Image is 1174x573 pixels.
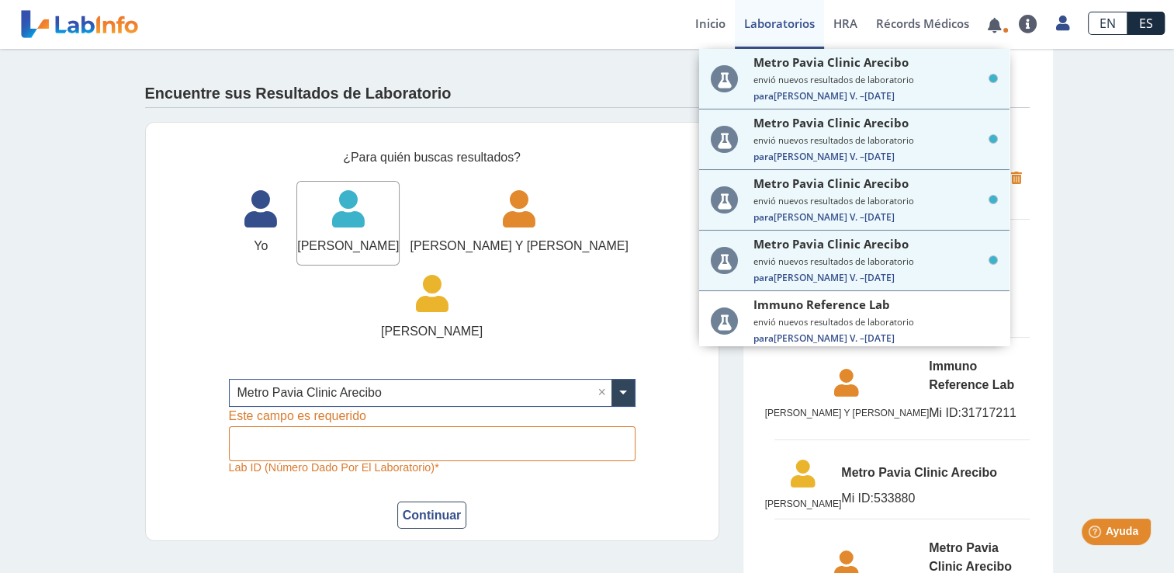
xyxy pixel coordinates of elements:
[229,148,635,167] div: ¿Para quién buscas resultados?
[753,210,774,224] span: Para
[841,491,874,505] span: Mi ID:
[753,115,909,130] span: Metro Pavia Clinic Arecibo
[765,497,842,511] span: [PERSON_NAME]
[864,89,895,102] span: [DATE]
[753,332,774,345] span: Para
[1127,12,1165,35] a: ES
[753,332,998,345] span: [PERSON_NAME] V. –
[753,150,774,163] span: Para
[753,297,890,312] span: Immuno Reference Lab
[864,271,895,284] span: [DATE]
[229,461,635,474] label: Lab ID (número dado por el laboratorio)
[1088,12,1127,35] a: EN
[753,54,909,70] span: Metro Pavia Clinic Arecibo
[929,357,1029,394] span: Immuno Reference Lab
[410,237,628,255] span: [PERSON_NAME] Y [PERSON_NAME]
[765,406,930,420] span: [PERSON_NAME] Y [PERSON_NAME]
[753,271,998,284] span: [PERSON_NAME] V. –
[841,489,1029,508] span: 533880
[753,74,998,85] small: envió nuevos resultados de laboratorio
[753,316,998,328] small: envió nuevos resultados de laboratorio
[753,134,998,146] small: envió nuevos resultados de laboratorio
[864,150,895,163] span: [DATE]
[753,175,909,191] span: Metro Pavia Clinic Arecibo
[864,210,895,224] span: [DATE]
[145,85,452,103] h4: Encuentre sus Resultados de Laboratorio
[753,210,998,224] span: [PERSON_NAME] V. –
[381,322,483,341] span: [PERSON_NAME]
[753,89,998,102] span: [PERSON_NAME] V. –
[229,407,366,426] div: Este campo es requerido
[1036,512,1157,556] iframe: Help widget launcher
[753,89,774,102] span: Para
[297,237,399,255] span: [PERSON_NAME]
[753,150,998,163] span: [PERSON_NAME] V. –
[753,271,774,284] span: Para
[598,384,611,402] span: Clear all
[833,16,857,31] span: HRA
[864,332,895,345] span: [DATE]
[753,236,909,252] span: Metro Pavia Clinic Arecibo
[235,237,286,255] span: Yo
[753,195,998,207] small: envió nuevos resultados de laboratorio
[397,502,467,529] button: Continuar
[753,255,998,267] small: envió nuevos resultados de laboratorio
[929,406,961,419] span: Mi ID:
[841,464,1029,482] span: Metro Pavia Clinic Arecibo
[929,404,1029,422] span: 31717211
